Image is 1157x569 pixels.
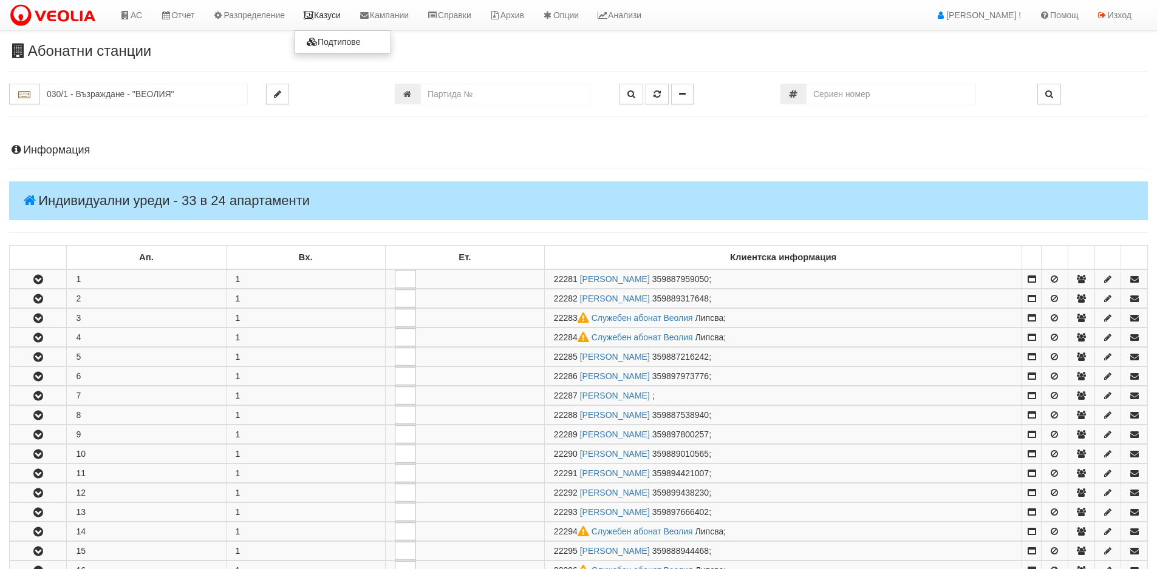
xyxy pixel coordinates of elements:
a: [PERSON_NAME] [580,294,650,303]
td: 11 [67,464,226,483]
a: Подтипове [295,34,391,50]
span: Партида № [554,371,578,381]
span: Партида № [554,352,578,362]
td: 12 [67,483,226,502]
td: ; [544,328,1022,347]
a: Служебен абонат Веолия [592,313,693,323]
td: 1 [226,367,385,386]
td: : No sort applied, sorting is disabled [1121,246,1148,270]
span: 359887538940 [652,410,709,420]
td: 1 [226,522,385,541]
a: [PERSON_NAME] [580,352,650,362]
td: ; [544,425,1022,444]
td: ; [544,309,1022,328]
td: 1 [226,503,385,522]
span: Липсва [695,332,724,342]
span: Партида № [554,274,578,284]
td: 3 [67,309,226,328]
h4: Информация [9,144,1148,157]
td: 1 [67,269,226,289]
td: ; [544,483,1022,502]
input: Абонатна станция [39,84,248,104]
h3: Абонатни станции [9,43,1148,59]
span: 359889010565 [652,449,709,459]
td: ; [544,289,1022,308]
td: 13 [67,503,226,522]
span: 359897666402 [652,507,709,517]
td: ; [544,348,1022,366]
span: Партида № [554,507,578,517]
td: 7 [67,386,226,405]
td: 5 [67,348,226,366]
td: 6 [67,367,226,386]
td: Вх.: No sort applied, sorting is disabled [226,246,385,270]
h4: Индивидуални уреди - 33 в 24 апартаменти [9,181,1148,220]
td: : No sort applied, sorting is disabled [10,246,67,270]
td: 9 [67,425,226,444]
span: Липсва [695,527,724,536]
span: Липсва [695,313,724,323]
a: [PERSON_NAME] [580,507,650,517]
a: [PERSON_NAME] [580,371,650,381]
a: Служебен абонат Веолия [592,527,693,536]
img: VeoliaLogo.png [9,3,101,29]
span: Партида № [554,468,578,478]
span: 359887959050 [652,274,709,284]
td: Ап.: No sort applied, sorting is disabled [67,246,226,270]
a: [PERSON_NAME] [580,429,650,439]
td: 1 [226,289,385,308]
td: 1 [226,483,385,502]
a: [PERSON_NAME] [580,546,650,556]
td: 1 [226,269,385,289]
span: Партида № [554,527,592,536]
td: ; [544,542,1022,561]
td: 2 [67,289,226,308]
td: ; [544,445,1022,463]
input: Партида № [420,84,590,104]
td: : No sort applied, sorting is disabled [1022,246,1042,270]
td: 4 [67,328,226,347]
a: [PERSON_NAME] [580,468,650,478]
td: 1 [226,406,385,425]
td: 1 [226,425,385,444]
span: Партида № [554,429,578,439]
td: : No sort applied, sorting is disabled [1094,246,1121,270]
span: Партида № [554,391,578,400]
a: [PERSON_NAME] [580,391,650,400]
td: ; [544,464,1022,483]
td: 15 [67,542,226,561]
span: 359888944468 [652,546,709,556]
td: ; [544,406,1022,425]
span: Партида № [554,488,578,497]
td: ; [544,367,1022,386]
span: Партида № [554,546,578,556]
b: Ап. [139,252,154,262]
span: 359887216242 [652,352,709,362]
span: 359894421007 [652,468,709,478]
span: 359899438230 [652,488,709,497]
b: Ет. [459,252,471,262]
span: Партида № [554,449,578,459]
td: 1 [226,464,385,483]
td: ; [544,386,1022,405]
td: : No sort applied, sorting is disabled [1042,246,1068,270]
td: 1 [226,542,385,561]
a: [PERSON_NAME] [580,274,650,284]
span: 359897973776 [652,371,709,381]
span: Партида № [554,294,578,303]
td: Ет.: No sort applied, sorting is disabled [385,246,544,270]
b: Клиентска информация [730,252,836,262]
span: Партида № [554,332,592,342]
td: 1 [226,309,385,328]
td: 8 [67,406,226,425]
b: Вх. [299,252,313,262]
td: : No sort applied, sorting is disabled [1068,246,1094,270]
td: 10 [67,445,226,463]
span: 359889317648 [652,294,709,303]
td: ; [544,522,1022,541]
span: Партида № [554,410,578,420]
td: 1 [226,328,385,347]
td: 1 [226,386,385,405]
td: ; [544,269,1022,289]
td: 14 [67,522,226,541]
